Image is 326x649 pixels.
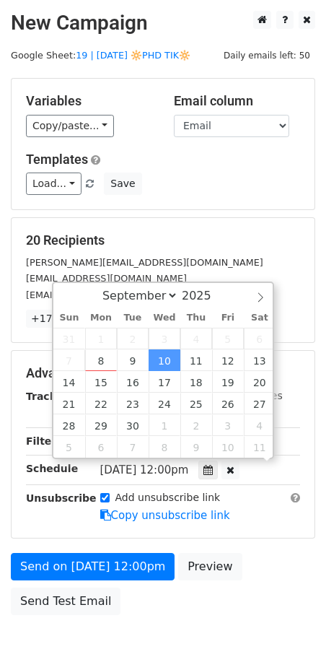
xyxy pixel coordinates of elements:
[26,289,187,300] small: [EMAIL_ADDRESS][DOMAIN_NAME]
[11,588,120,615] a: Send Test Email
[53,328,85,349] span: August 31, 2025
[149,349,180,371] span: September 10, 2025
[244,393,276,414] span: September 27, 2025
[212,328,244,349] span: September 5, 2025
[244,313,276,323] span: Sat
[85,371,117,393] span: September 15, 2025
[26,115,114,137] a: Copy/paste...
[244,349,276,371] span: September 13, 2025
[26,93,152,109] h5: Variables
[100,463,189,476] span: [DATE] 12:00pm
[26,257,263,268] small: [PERSON_NAME][EMAIL_ADDRESS][DOMAIN_NAME]
[180,328,212,349] span: September 4, 2025
[180,313,212,323] span: Thu
[26,492,97,504] strong: Unsubscribe
[178,289,230,302] input: Year
[149,371,180,393] span: September 17, 2025
[212,436,244,458] span: October 10, 2025
[180,414,212,436] span: October 2, 2025
[26,273,187,284] small: [EMAIL_ADDRESS][DOMAIN_NAME]
[85,328,117,349] span: September 1, 2025
[212,414,244,436] span: October 3, 2025
[53,313,85,323] span: Sun
[53,393,85,414] span: September 21, 2025
[53,436,85,458] span: October 5, 2025
[53,349,85,371] span: September 7, 2025
[85,349,117,371] span: September 8, 2025
[117,349,149,371] span: September 9, 2025
[244,436,276,458] span: October 11, 2025
[117,371,149,393] span: September 16, 2025
[219,48,315,64] span: Daily emails left: 50
[11,11,315,35] h2: New Campaign
[212,371,244,393] span: September 19, 2025
[85,414,117,436] span: September 29, 2025
[26,152,88,167] a: Templates
[180,349,212,371] span: September 11, 2025
[11,553,175,580] a: Send on [DATE] 12:00pm
[85,436,117,458] span: October 6, 2025
[26,463,78,474] strong: Schedule
[149,436,180,458] span: October 8, 2025
[117,414,149,436] span: September 30, 2025
[115,490,221,505] label: Add unsubscribe link
[212,349,244,371] span: September 12, 2025
[244,414,276,436] span: October 4, 2025
[117,393,149,414] span: September 23, 2025
[212,313,244,323] span: Fri
[117,313,149,323] span: Tue
[226,388,282,404] label: UTM Codes
[254,580,326,649] iframe: Chat Widget
[149,414,180,436] span: October 1, 2025
[26,232,300,248] h5: 20 Recipients
[53,414,85,436] span: September 28, 2025
[26,365,300,381] h5: Advanced
[219,50,315,61] a: Daily emails left: 50
[174,93,300,109] h5: Email column
[85,393,117,414] span: September 22, 2025
[244,328,276,349] span: September 6, 2025
[26,173,81,195] a: Load...
[26,391,74,402] strong: Tracking
[104,173,141,195] button: Save
[117,328,149,349] span: September 2, 2025
[178,553,242,580] a: Preview
[180,371,212,393] span: September 18, 2025
[26,435,63,447] strong: Filters
[26,310,87,328] a: +17 more
[244,371,276,393] span: September 20, 2025
[76,50,190,61] a: 19 | [DATE] 🔆PHD TIK🔆
[212,393,244,414] span: September 26, 2025
[149,313,180,323] span: Wed
[53,371,85,393] span: September 14, 2025
[117,436,149,458] span: October 7, 2025
[149,393,180,414] span: September 24, 2025
[180,393,212,414] span: September 25, 2025
[149,328,180,349] span: September 3, 2025
[11,50,190,61] small: Google Sheet:
[100,509,230,522] a: Copy unsubscribe link
[180,436,212,458] span: October 9, 2025
[85,313,117,323] span: Mon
